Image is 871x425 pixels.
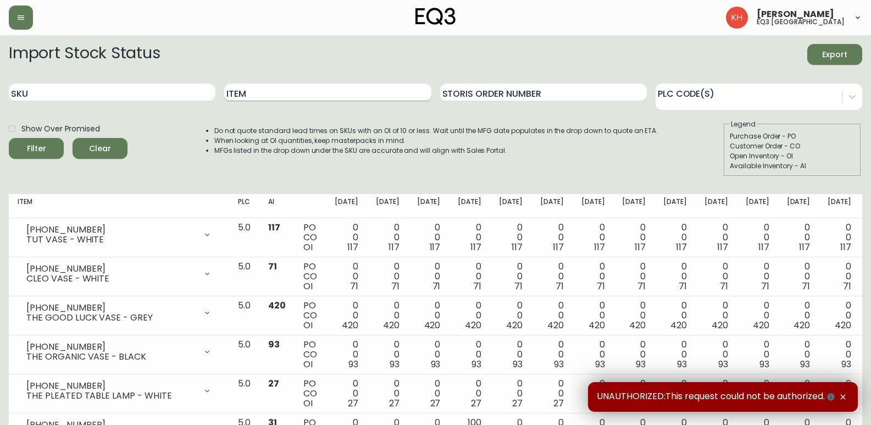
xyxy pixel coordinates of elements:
[629,319,646,332] span: 420
[712,319,728,332] span: 420
[417,223,441,252] div: 0 0
[376,262,400,291] div: 0 0
[556,280,564,292] span: 71
[376,379,400,409] div: 0 0
[303,223,317,252] div: PO CO
[746,379,769,409] div: 0 0
[828,223,851,252] div: 0 0
[458,379,481,409] div: 0 0
[9,44,160,65] h2: Import Stock Status
[470,241,481,253] span: 117
[800,358,810,371] span: 93
[214,146,658,156] li: MFGs listed in the drop down under the SKU are accurate and will align with Sales Portal.
[704,301,728,330] div: 0 0
[553,397,564,410] span: 27
[696,194,737,218] th: [DATE]
[730,131,855,141] div: Purchase Order - PO
[268,299,286,312] span: 420
[335,262,358,291] div: 0 0
[807,44,862,65] button: Export
[622,262,646,291] div: 0 0
[335,223,358,252] div: 0 0
[589,319,605,332] span: 420
[342,319,358,332] span: 420
[326,194,367,218] th: [DATE]
[9,194,229,218] th: Item
[335,379,358,409] div: 0 0
[540,223,564,252] div: 0 0
[465,319,481,332] span: 420
[816,48,853,62] span: Export
[746,340,769,369] div: 0 0
[828,262,851,291] div: 0 0
[383,319,400,332] span: 420
[499,379,523,409] div: 0 0
[303,262,317,291] div: PO CO
[26,225,196,235] div: [PHONE_NUMBER]
[458,340,481,369] div: 0 0
[431,358,441,371] span: 93
[417,340,441,369] div: 0 0
[835,319,851,332] span: 420
[840,241,851,253] span: 117
[26,264,196,274] div: [PHONE_NUMBER]
[490,194,531,218] th: [DATE]
[26,274,196,284] div: CLEO VASE - WHITE
[335,301,358,330] div: 0 0
[718,358,728,371] span: 93
[430,397,441,410] span: 27
[214,136,658,146] li: When looking at OI quantities, keep masterpacks in mind.
[540,262,564,291] div: 0 0
[303,397,313,410] span: OI
[828,340,851,369] div: 0 0
[843,280,851,292] span: 71
[432,280,441,292] span: 71
[581,262,605,291] div: 0 0
[597,391,837,403] span: UNAUTHORIZED:This request could not be authorized.
[637,280,646,292] span: 71
[471,397,481,410] span: 27
[547,319,564,332] span: 420
[828,379,851,409] div: 0 0
[424,319,441,332] span: 420
[802,280,810,292] span: 71
[581,379,605,409] div: 0 0
[540,379,564,409] div: 0 0
[704,223,728,252] div: 0 0
[18,223,220,247] div: [PHONE_NUMBER]TUT VASE - WHITE
[73,138,127,159] button: Clear
[622,223,646,252] div: 0 0
[730,151,855,161] div: Open Inventory - OI
[506,319,523,332] span: 420
[677,358,687,371] span: 93
[778,194,819,218] th: [DATE]
[471,358,481,371] span: 93
[512,241,523,253] span: 117
[663,223,687,252] div: 0 0
[737,194,778,218] th: [DATE]
[746,262,769,291] div: 0 0
[787,223,811,252] div: 0 0
[229,296,259,335] td: 5.0
[654,194,696,218] th: [DATE]
[391,280,400,292] span: 71
[573,194,614,218] th: [DATE]
[787,301,811,330] div: 0 0
[595,358,605,371] span: 93
[730,141,855,151] div: Customer Order - CO
[458,262,481,291] div: 0 0
[819,194,860,218] th: [DATE]
[676,241,687,253] span: 117
[554,358,564,371] span: 93
[704,262,728,291] div: 0 0
[512,397,523,410] span: 27
[581,223,605,252] div: 0 0
[787,340,811,369] div: 0 0
[348,358,358,371] span: 93
[757,10,834,19] span: [PERSON_NAME]
[389,397,400,410] span: 27
[303,241,313,253] span: OI
[787,262,811,291] div: 0 0
[303,379,317,409] div: PO CO
[704,340,728,369] div: 0 0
